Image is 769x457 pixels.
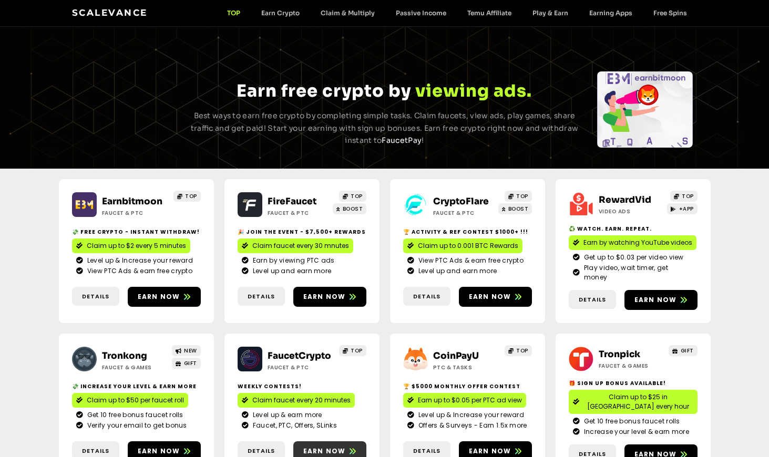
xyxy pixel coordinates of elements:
[172,358,201,369] a: GIFT
[416,410,524,420] span: Level up & Increase your reward
[403,393,526,408] a: Earn up to $0.05 per PTC ad view
[469,292,511,302] span: Earn now
[569,290,616,309] a: Details
[217,9,698,17] nav: Menu
[184,359,197,367] span: GIFT
[579,295,606,304] span: Details
[433,196,489,207] a: CryptoFlare
[351,347,363,355] span: TOP
[583,392,693,411] span: Claim up to $25 in [GEOGRAPHIC_DATA] every hour
[403,287,450,306] a: Details
[72,238,190,253] a: Claim up to $2 every 5 minutes
[599,362,664,370] h2: Faucet & Games
[250,421,337,430] span: Faucet, PTC, Offers, SLinks
[670,191,698,202] a: TOP
[505,345,532,356] a: TOP
[172,345,201,356] a: NEW
[498,203,532,214] a: BOOST
[217,9,251,17] a: TOP
[505,191,532,202] a: TOP
[413,446,440,455] span: Details
[102,196,162,207] a: Earnbitmoon
[293,287,366,307] a: Earn now
[248,446,275,455] span: Details
[416,256,524,265] span: View PTC Ads & earn free crypto
[252,396,351,405] span: Claim faucet every 20 minutes
[382,136,422,145] a: FaucetPay
[85,256,193,265] span: Level up & Increase your reward
[643,9,698,17] a: Free Spins
[457,9,522,17] a: Temu Affiliate
[581,263,693,282] span: Play video, wait timer, get money
[248,292,275,301] span: Details
[76,71,171,148] div: Slides
[238,287,285,306] a: Details
[238,238,353,253] a: Claim faucet every 30 mnutes
[238,382,366,390] h2: Weekly contests!
[128,287,201,307] a: Earn now
[403,382,532,390] h2: 🏆 $5000 Monthly Offer contest
[413,292,440,301] span: Details
[403,238,522,253] a: Claim up to 0.001 BTC Rewards
[268,363,333,371] h2: Faucet & PTC
[681,347,694,355] span: GIFT
[583,238,692,247] span: Earn by watching YouTube videos
[85,266,192,276] span: View PTC Ads & earn free crypto
[682,192,694,200] span: TOP
[102,350,147,361] a: Tronkong
[569,225,698,233] h2: ♻️ Watch. Earn. Repeat.
[303,292,346,302] span: Earn now
[238,393,355,408] a: Claim faucet every 20 minutes
[72,287,119,306] a: Details
[418,396,522,405] span: Earn up to $0.05 per PTC ad view
[569,390,698,414] a: Claim up to $25 in [GEOGRAPHIC_DATA] every hour
[569,379,698,387] h2: 🎁 Sign Up Bonus Available!
[238,228,366,236] h2: 🎉 Join the event - $7,500+ Rewards
[634,295,677,305] span: Earn now
[189,110,580,147] p: Best ways to earn free crypto by completing simple tasks. Claim faucets, view ads, play games, sh...
[72,7,148,18] a: Scalevance
[252,241,349,251] span: Claim faucet every 30 mnutes
[72,393,188,408] a: Claim up to $50 per faucet roll
[667,203,698,214] a: +APP
[516,192,528,200] span: TOP
[184,347,197,355] span: NEW
[303,446,346,456] span: Earn now
[102,363,168,371] h2: Faucet & Games
[339,345,366,356] a: TOP
[599,194,651,205] a: RewardVid
[416,266,497,276] span: Level up and earn more
[624,290,698,310] a: Earn now
[679,205,694,213] span: +APP
[433,209,499,217] h2: Faucet & PTC
[250,410,322,420] span: Level up & earn more
[669,345,698,356] a: GIFT
[333,203,366,214] a: BOOST
[138,446,180,456] span: Earn now
[385,9,457,17] a: Passive Income
[581,253,684,262] span: Get up to $0.03 per video view
[579,9,643,17] a: Earning Apps
[599,349,640,360] a: Tronpick
[516,347,528,355] span: TOP
[351,192,363,200] span: TOP
[339,191,366,202] a: TOP
[433,363,499,371] h2: ptc & Tasks
[597,71,693,148] div: Slides
[85,410,183,420] span: Get 10 free bonus faucet rolls
[185,192,197,200] span: TOP
[85,421,187,430] span: Verify your email to get bonus
[237,80,411,101] span: Earn free crypto by
[508,205,529,213] span: BOOST
[459,287,532,307] a: Earn now
[343,205,363,213] span: BOOST
[250,266,332,276] span: Level up and earn more
[250,256,335,265] span: Earn by viewing PTC ads
[581,427,689,437] span: Increase your level & earn more
[138,292,180,302] span: Earn now
[72,382,201,390] h2: 💸 Increase your level & earn more
[522,9,579,17] a: Play & Earn
[469,446,511,456] span: Earn now
[173,191,201,202] a: TOP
